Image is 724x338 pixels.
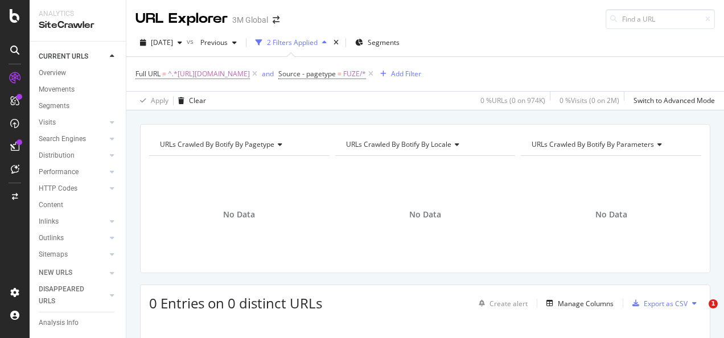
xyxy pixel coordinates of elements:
[39,183,77,195] div: HTTP Codes
[278,69,336,79] span: Source - pagetype
[187,36,196,46] span: vs
[560,96,619,105] div: 0 % Visits ( 0 on 2M )
[196,38,228,47] span: Previous
[39,199,63,211] div: Content
[629,92,715,110] button: Switch to Advanced Mode
[39,199,118,211] a: Content
[346,139,451,149] span: URLs Crawled By Botify By locale
[480,96,545,105] div: 0 % URLs ( 0 on 974K )
[368,38,400,47] span: Segments
[160,139,274,149] span: URLs Crawled By Botify By pagetype
[39,51,88,63] div: CURRENT URLS
[174,92,206,110] button: Clear
[39,232,64,244] div: Outlinks
[39,100,69,112] div: Segments
[39,166,106,178] a: Performance
[39,267,106,279] a: NEW URLS
[709,299,718,308] span: 1
[39,84,75,96] div: Movements
[39,283,106,307] a: DISAPPEARED URLS
[628,294,688,312] button: Export as CSV
[39,117,106,129] a: Visits
[542,296,614,310] button: Manage Columns
[391,69,421,79] div: Add Filter
[39,166,79,178] div: Performance
[606,9,715,29] input: Find a URL
[149,294,322,312] span: 0 Entries on 0 distinct URLs
[39,100,118,112] a: Segments
[251,34,331,52] button: 2 Filters Applied
[39,283,96,307] div: DISAPPEARED URLS
[39,67,118,79] a: Overview
[633,96,715,105] div: Switch to Advanced Mode
[39,216,106,228] a: Inlinks
[39,249,68,261] div: Sitemaps
[39,19,117,32] div: SiteCrawler
[158,135,319,154] h4: URLs Crawled By Botify By pagetype
[189,96,206,105] div: Clear
[331,37,341,48] div: times
[223,209,255,220] span: No Data
[39,232,106,244] a: Outlinks
[262,69,274,79] div: and
[39,216,59,228] div: Inlinks
[135,34,187,52] button: [DATE]
[135,69,161,79] span: Full URL
[39,249,106,261] a: Sitemaps
[39,183,106,195] a: HTTP Codes
[376,67,421,81] button: Add Filter
[558,299,614,308] div: Manage Columns
[267,38,318,47] div: 2 Filters Applied
[595,209,627,220] span: No Data
[685,299,713,327] iframe: Intercom live chat
[343,66,366,82] span: FUZE/*
[351,34,404,52] button: Segments
[39,84,118,96] a: Movements
[232,14,268,26] div: 3M Global
[344,135,505,154] h4: URLs Crawled By Botify By locale
[135,9,228,28] div: URL Explorer
[135,92,168,110] button: Apply
[39,267,72,279] div: NEW URLS
[489,299,528,308] div: Create alert
[39,317,79,329] div: Analysis Info
[474,294,528,312] button: Create alert
[532,139,654,149] span: URLs Crawled By Botify By parameters
[196,34,241,52] button: Previous
[644,299,688,308] div: Export as CSV
[338,69,342,79] span: =
[529,135,691,154] h4: URLs Crawled By Botify By parameters
[39,150,106,162] a: Distribution
[39,9,117,19] div: Analytics
[151,96,168,105] div: Apply
[39,117,56,129] div: Visits
[39,51,106,63] a: CURRENT URLS
[151,38,173,47] span: 2025 Sep. 28th
[168,66,250,82] span: ^.*[URL][DOMAIN_NAME]
[273,16,279,24] div: arrow-right-arrow-left
[39,67,66,79] div: Overview
[162,69,166,79] span: =
[39,133,106,145] a: Search Engines
[39,317,118,329] a: Analysis Info
[262,68,274,79] button: and
[39,133,86,145] div: Search Engines
[409,209,441,220] span: No Data
[39,150,75,162] div: Distribution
